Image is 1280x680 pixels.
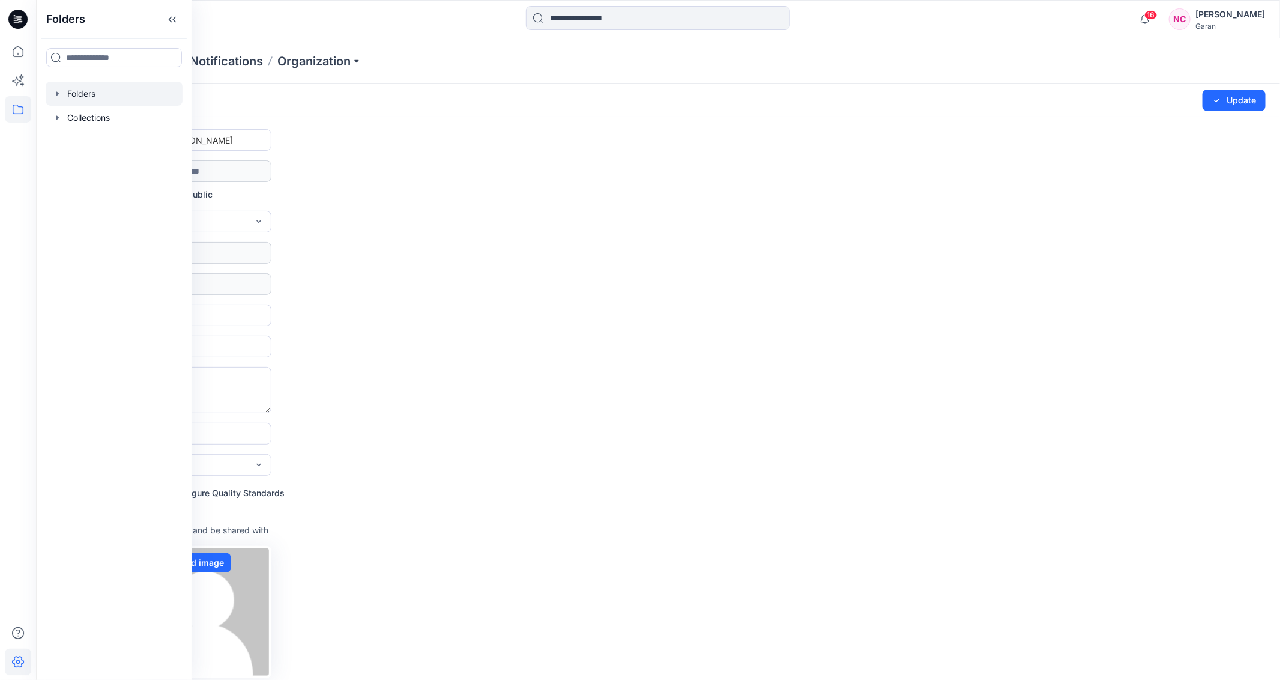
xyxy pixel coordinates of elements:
button: (UTC) UTC [139,454,271,476]
img: no-profile.png [142,548,269,676]
p: Can login and be shared with [154,524,268,536]
div: NC [1169,8,1191,30]
button: Update [1203,90,1266,111]
label: Can configure Quality Standards [139,485,285,500]
div: Active [139,509,268,524]
span: 16 [1144,10,1158,20]
div: Garan [1195,22,1265,31]
span: Changes Saved [1120,91,1183,109]
div: [PERSON_NAME] [1195,7,1265,22]
button: Member [139,211,271,232]
a: Notifications [190,53,263,70]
